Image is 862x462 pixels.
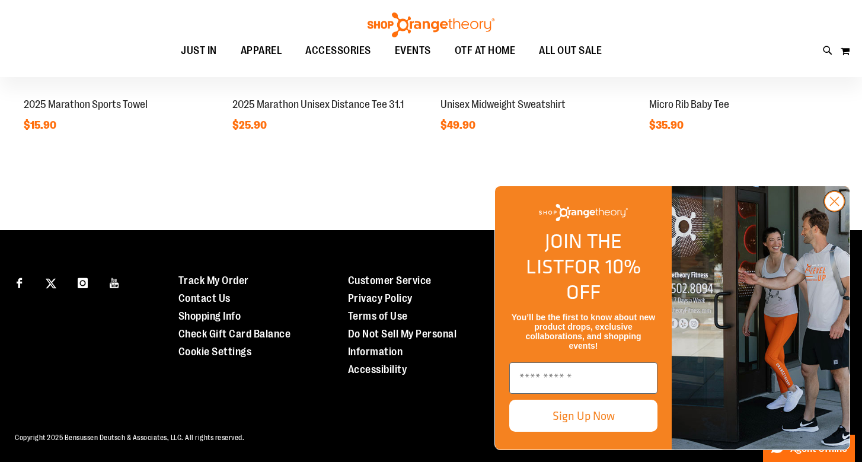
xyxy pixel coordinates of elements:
a: Cookie Settings [178,346,252,358]
a: 2025 Marathon Unisex Distance Tee 31.1BEST SELLER [232,85,422,95]
span: $35.90 [649,119,685,131]
img: Twitter [46,278,56,289]
span: JOIN THE LIST [526,226,622,281]
a: Shopping Info [178,310,241,322]
a: Do Not Sell My Personal Information [348,328,457,358]
span: ACCESSORIES [305,37,371,64]
a: Visit our Instagram page [72,272,93,292]
span: $49.90 [440,119,477,131]
span: Copyright 2025 Bensussen Deutsch & Associates, LLC. All rights reserved. [15,434,244,442]
a: Customer Service [348,275,432,286]
img: Shop Orangetheory [539,204,628,221]
input: Enter email [509,362,657,394]
a: Micro Rib Baby Tee [649,98,729,110]
span: $15.90 [24,119,58,131]
a: Unisex Midweight SweatshirtBEST SELLER [440,85,630,95]
a: Unisex Midweight Sweatshirt [440,98,566,110]
span: $25.90 [232,119,269,131]
a: Terms of Use [348,310,408,322]
a: Visit our Facebook page [9,272,30,292]
a: 2025 Marathon Unisex Distance Tee 31.1 [232,98,404,110]
span: APPAREL [241,37,282,64]
img: Shop Orangtheory [672,186,850,450]
img: Shop Orangetheory [366,12,496,37]
a: 2025 Marathon Sports TowelBEST SELLER [24,85,213,95]
div: FLYOUT Form [483,174,862,462]
a: Privacy Policy [348,292,413,304]
span: OTF AT HOME [455,37,516,64]
a: Track My Order [178,275,249,286]
span: ALL OUT SALE [539,37,602,64]
span: JUST IN [181,37,217,64]
button: Close dialog [823,190,845,212]
button: Sign Up Now [509,400,657,432]
a: Visit our X page [41,272,62,292]
a: Micro Rib Baby TeeBEST SELLER [649,85,839,95]
a: Contact Us [178,292,231,304]
a: Accessibility [348,364,407,375]
span: FOR 10% OFF [564,251,641,307]
a: Visit our Youtube page [104,272,125,292]
a: Check Gift Card Balance [178,328,291,340]
a: 2025 Marathon Sports Towel [24,98,148,110]
span: EVENTS [395,37,431,64]
span: You’ll be the first to know about new product drops, exclusive collaborations, and shopping events! [512,313,655,351]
